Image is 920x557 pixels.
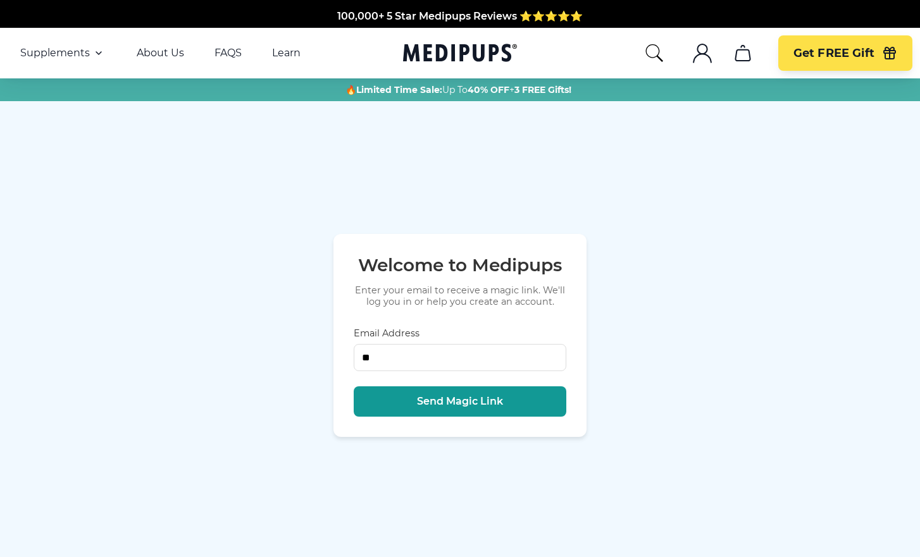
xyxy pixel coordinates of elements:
[354,386,566,417] button: Send Magic Link
[778,35,912,71] button: Get FREE Gift
[403,41,517,67] a: Medipups
[345,83,571,96] span: 🔥 Up To +
[644,43,664,63] button: search
[250,10,671,22] span: Made In The [GEOGRAPHIC_DATA] from domestic & globally sourced ingredients
[354,327,566,339] label: Email Address
[354,254,566,276] h1: Welcome to Medipups
[728,38,758,68] button: cart
[793,46,874,61] span: Get FREE Gift
[20,46,106,61] button: Supplements
[687,38,718,68] button: account
[137,47,184,59] a: About Us
[417,395,503,408] span: Send Magic Link
[20,47,90,59] span: Supplements
[354,285,566,307] p: Enter your email to receive a magic link. We'll log you in or help you create an account.
[272,47,301,59] a: Learn
[214,47,242,59] a: FAQS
